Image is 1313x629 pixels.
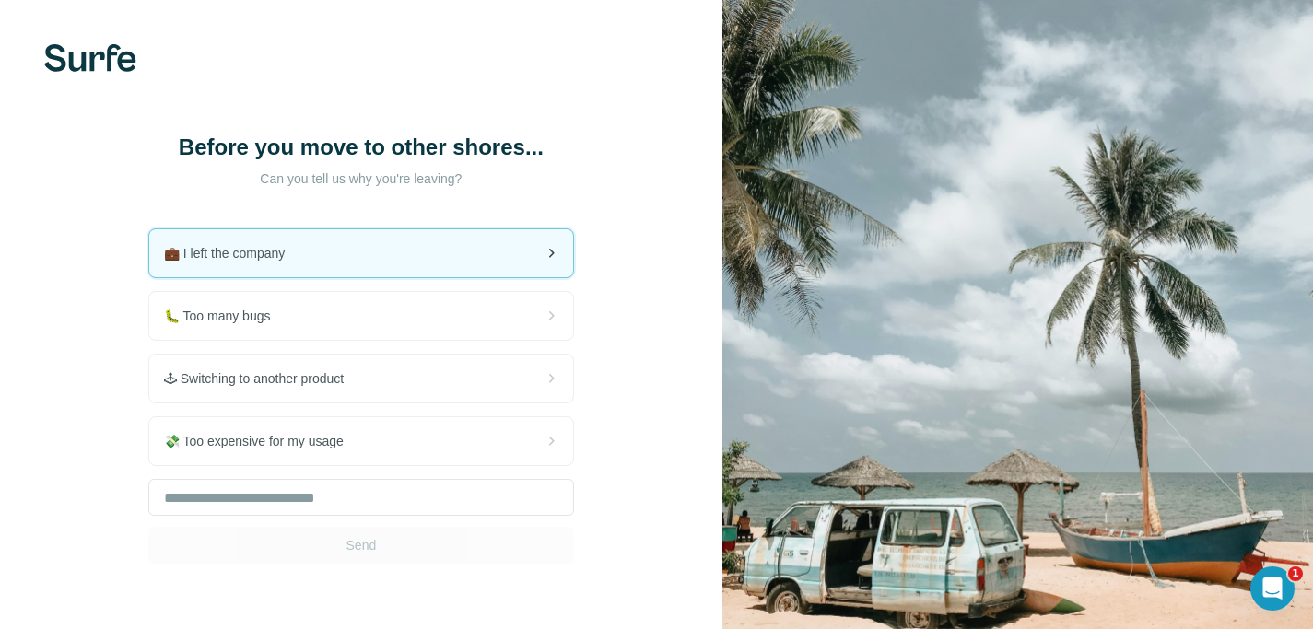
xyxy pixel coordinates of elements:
[164,244,299,262] span: 💼 I left the company
[177,169,545,188] p: Can you tell us why you're leaving?
[164,369,358,388] span: 🕹 Switching to another product
[1250,566,1295,611] iframe: Intercom live chat
[164,307,286,325] span: 🐛 Too many bugs
[1288,566,1303,581] span: 1
[177,133,545,162] h1: Before you move to other shores...
[164,432,358,450] span: 💸 Too expensive for my usage
[44,44,136,72] img: Surfe's logo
